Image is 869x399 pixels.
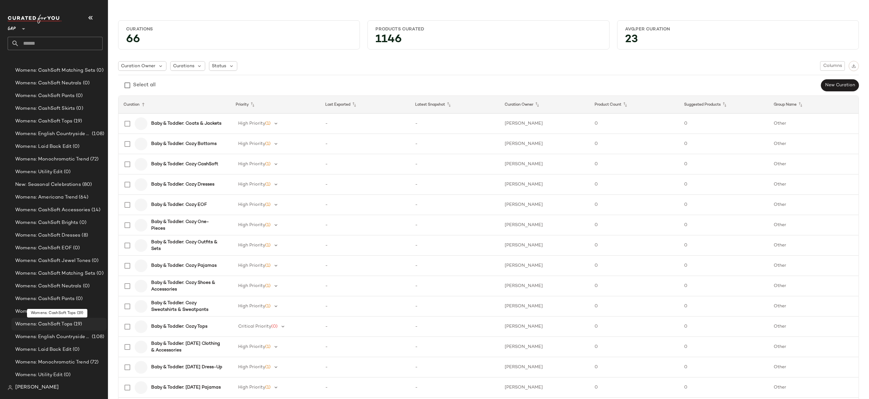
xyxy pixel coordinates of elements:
span: Womens: Monochromatic Trend [15,359,89,366]
td: - [320,154,410,174]
span: (0) [63,168,71,176]
td: Other [769,276,859,296]
td: - [320,276,410,296]
span: Columns [823,63,842,69]
span: (1) [265,202,271,207]
td: - [410,195,500,215]
td: 0 [679,377,769,398]
td: [PERSON_NAME] [500,195,589,215]
td: 0 [589,296,679,317]
td: - [410,276,500,296]
span: Womens: CashSoft Neutrals [15,283,82,290]
span: Womens: CashSoft Pants [15,92,75,100]
span: (1) [265,263,271,268]
td: [PERSON_NAME] [500,296,589,317]
span: (72) [89,156,99,163]
td: 0 [679,337,769,357]
span: (0) [82,80,90,87]
td: - [410,114,500,134]
img: svg%3e [8,385,13,390]
td: [PERSON_NAME] [500,215,589,235]
td: - [410,256,500,276]
b: Baby & Toddler: Cozy Dresses [151,181,214,188]
span: (1) [265,182,271,187]
b: Baby & Toddler: Cozy Sweatshirts & Sweatpants [151,300,223,313]
span: (0) [71,346,79,353]
td: [PERSON_NAME] [500,337,589,357]
span: Womens: Laid Back Edit [15,143,71,150]
td: - [320,377,410,398]
b: Baby & Toddler: [DATE] Dress-Up [151,364,222,370]
td: - [410,296,500,317]
span: (0) [95,67,103,74]
td: - [410,235,500,256]
td: [PERSON_NAME] [500,174,589,195]
td: 0 [589,134,679,154]
td: 0 [589,377,679,398]
td: 0 [679,215,769,235]
td: Other [769,195,859,215]
td: - [320,215,410,235]
td: 0 [679,357,769,377]
span: High Priority [238,284,265,288]
span: Curation Owner [121,63,155,69]
span: High Priority [238,344,265,349]
td: - [320,357,410,377]
span: (19) [72,321,82,328]
th: Product Count [589,96,679,114]
span: (1) [265,365,271,370]
span: Womens: CashSoft Dresses [15,232,80,239]
td: 0 [589,337,679,357]
span: (0) [72,245,80,252]
td: Other [769,296,859,317]
td: 0 [679,256,769,276]
td: - [410,317,500,337]
td: [PERSON_NAME] [500,235,589,256]
span: High Priority [238,162,265,167]
th: Curation [118,96,231,114]
td: Other [769,235,859,256]
span: High Priority [238,141,265,146]
span: High Priority [238,365,265,370]
b: Baby & Toddler: Cozy Bottoms [151,141,217,147]
div: Products Curated [375,26,601,32]
span: Womens: CashSoft Brights [15,219,78,226]
span: Womens: Monochromatic Trend [15,156,89,163]
td: Other [769,256,859,276]
td: [PERSON_NAME] [500,154,589,174]
b: Baby & Toddler: Cozy Outfits & Sets [151,239,223,252]
td: 0 [589,357,679,377]
b: Baby & Toddler: Cozy EOF [151,201,207,208]
td: - [320,134,410,154]
td: - [320,174,410,195]
span: High Priority [238,202,265,207]
span: Critical Priority [238,324,271,329]
span: (1) [265,223,271,227]
th: Group Name [769,96,859,114]
td: - [320,114,410,134]
td: 0 [589,317,679,337]
span: New: Seasonal Celebrations [15,181,81,188]
span: (1) [265,141,271,146]
td: 0 [679,174,769,195]
span: Womens: CashSoft Tops [15,118,72,125]
td: - [410,154,500,174]
td: [PERSON_NAME] [500,357,589,377]
span: Womens: CashSoft Tops [15,321,72,328]
span: (0) [78,219,86,226]
td: Other [769,134,859,154]
td: Other [769,357,859,377]
td: [PERSON_NAME] [500,317,589,337]
span: (72) [89,359,99,366]
span: New Curation [825,83,855,88]
td: 0 [679,114,769,134]
td: - [320,195,410,215]
span: (14) [90,206,101,214]
b: Baby & Toddler: [DATE] Clothing & Accessories [151,340,223,354]
td: - [410,377,500,398]
span: Womens: Americana Trend [15,194,77,201]
span: (108) [91,130,104,138]
span: (0) [75,105,83,112]
span: Womens: CashSoft Matching Sets [15,270,95,277]
b: Baby & Toddler: Cozy Pajamas [151,262,217,269]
